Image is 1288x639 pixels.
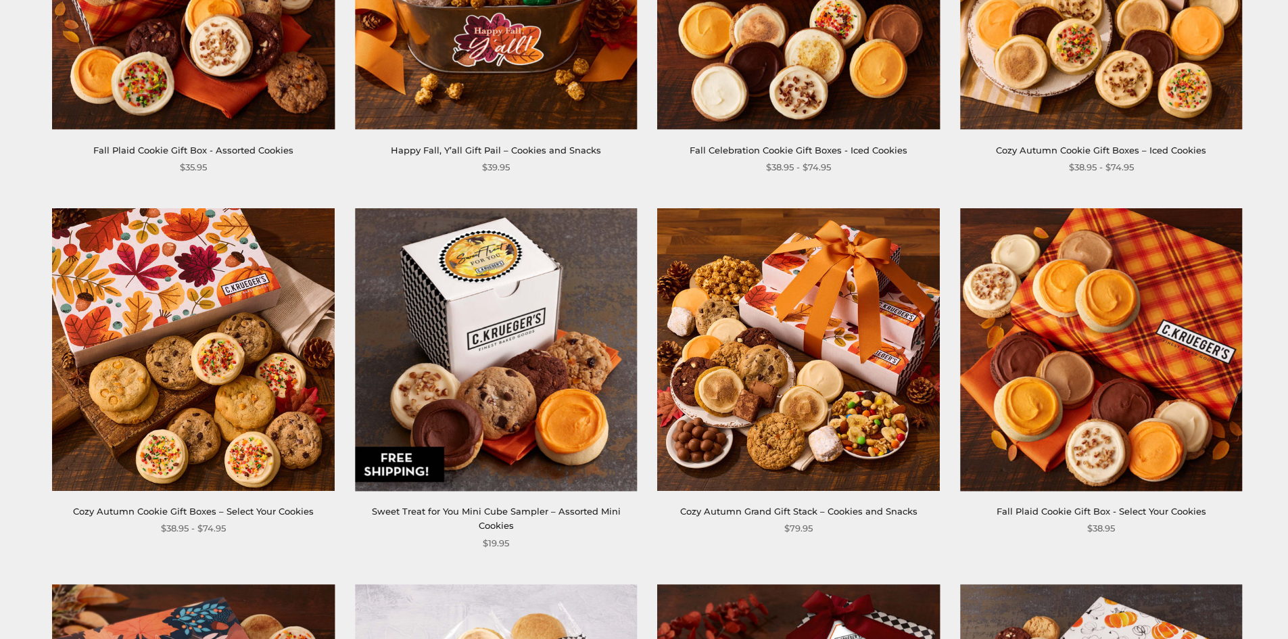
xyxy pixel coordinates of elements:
[690,145,907,156] a: Fall Celebration Cookie Gift Boxes - Iced Cookies
[960,208,1242,490] img: Fall Plaid Cookie Gift Box - Select Your Cookies
[766,160,831,174] span: $38.95 - $74.95
[1087,521,1115,536] span: $38.95
[391,145,601,156] a: Happy Fall, Y’all Gift Pail – Cookies and Snacks
[483,536,509,550] span: $19.95
[355,208,637,490] img: Sweet Treat for You Mini Cube Sampler – Assorted Mini Cookies
[680,506,917,517] a: Cozy Autumn Grand Gift Stack – Cookies and Snacks
[180,160,207,174] span: $35.95
[997,506,1206,517] a: Fall Plaid Cookie Gift Box - Select Your Cookies
[372,506,621,531] a: Sweet Treat for You Mini Cube Sampler – Assorted Mini Cookies
[11,588,140,628] iframe: Sign Up via Text for Offers
[73,506,314,517] a: Cozy Autumn Cookie Gift Boxes – Select Your Cookies
[996,145,1206,156] a: Cozy Autumn Cookie Gift Boxes – Iced Cookies
[658,208,940,490] img: Cozy Autumn Grand Gift Stack – Cookies and Snacks
[161,521,226,536] span: $38.95 - $74.95
[93,145,293,156] a: Fall Plaid Cookie Gift Box - Assorted Cookies
[784,521,813,536] span: $79.95
[53,208,335,490] img: Cozy Autumn Cookie Gift Boxes – Select Your Cookies
[1069,160,1134,174] span: $38.95 - $74.95
[482,160,510,174] span: $39.95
